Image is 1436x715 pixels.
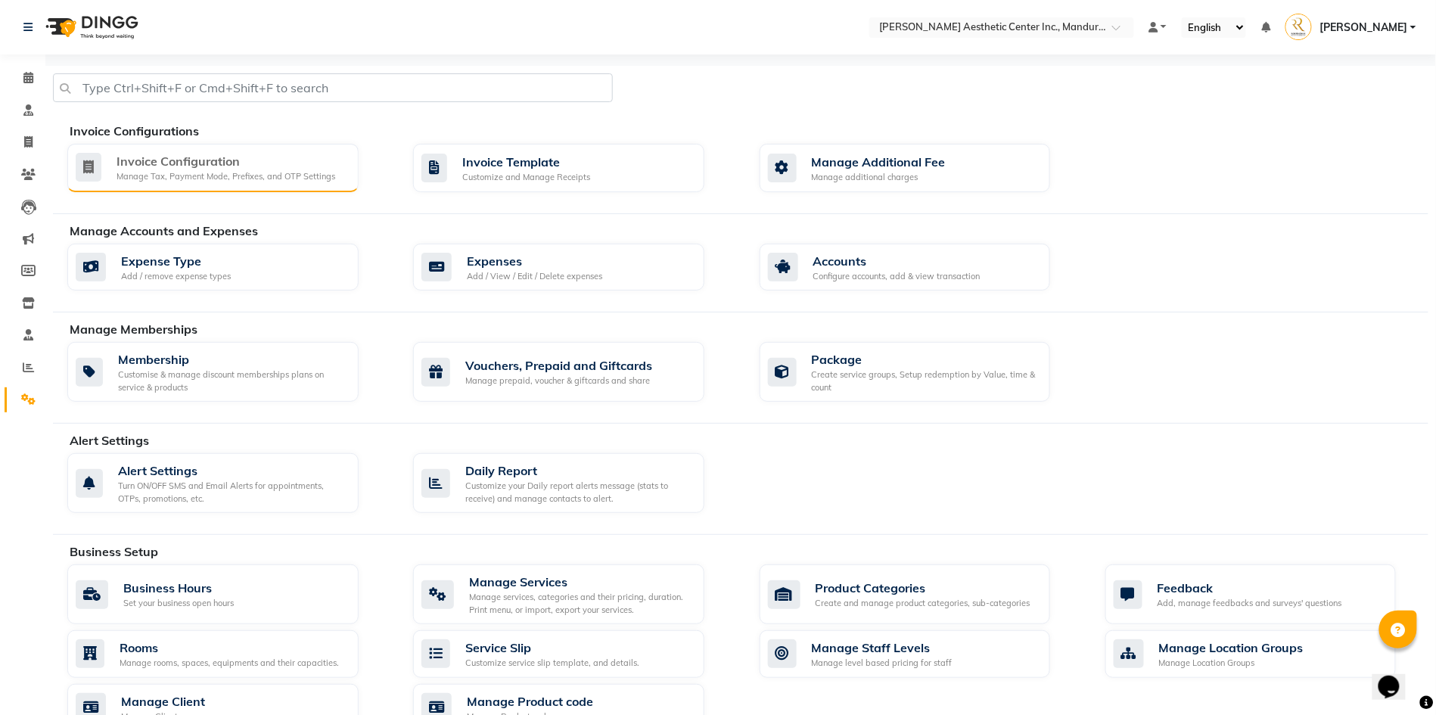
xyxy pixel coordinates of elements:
[118,480,347,505] div: Turn ON/OFF SMS and Email Alerts for appointments, OTPs, promotions, etc.
[465,375,652,387] div: Manage prepaid, voucher & giftcards and share
[67,453,390,513] a: Alert SettingsTurn ON/OFF SMS and Email Alerts for appointments, OTPs, promotions, etc.
[812,171,946,184] div: Manage additional charges
[123,597,234,610] div: Set your business open hours
[413,453,736,513] a: Daily ReportCustomize your Daily report alerts message (stats to receive) and manage contacts to ...
[1372,654,1421,700] iframe: chat widget
[118,368,347,393] div: Customise & manage discount memberships plans on service & products
[120,639,339,657] div: Rooms
[413,342,736,402] a: Vouchers, Prepaid and GiftcardsManage prepaid, voucher & giftcards and share
[121,692,205,710] div: Manage Client
[462,171,590,184] div: Customize and Manage Receipts
[465,657,639,670] div: Customize service slip template, and details.
[760,144,1083,192] a: Manage Additional FeeManage additional charges
[67,144,390,192] a: Invoice ConfigurationManage Tax, Payment Mode, Prefixes, and OTP Settings
[118,350,347,368] div: Membership
[1105,564,1428,624] a: FeedbackAdd, manage feedbacks and surveys' questions
[469,591,692,616] div: Manage services, categories and their pricing, duration. Print menu, or import, export your servi...
[413,630,736,678] a: Service SlipCustomize service slip template, and details.
[467,270,602,283] div: Add / View / Edit / Delete expenses
[812,350,1039,368] div: Package
[120,657,339,670] div: Manage rooms, spaces, equipments and their capacities.
[1158,579,1342,597] div: Feedback
[413,244,736,291] a: ExpensesAdd / View / Edit / Delete expenses
[760,564,1083,624] a: Product CategoriesCreate and manage product categories, sub-categories
[67,564,390,624] a: Business HoursSet your business open hours
[469,573,692,591] div: Manage Services
[121,252,231,270] div: Expense Type
[467,252,602,270] div: Expenses
[812,657,953,670] div: Manage level based pricing for staff
[760,630,1083,678] a: Manage Staff LevelsManage level based pricing for staff
[1158,597,1342,610] div: Add, manage feedbacks and surveys' questions
[465,462,692,480] div: Daily Report
[413,564,736,624] a: Manage ServicesManage services, categories and their pricing, duration. Print menu, or import, ex...
[462,153,590,171] div: Invoice Template
[813,270,981,283] div: Configure accounts, add & view transaction
[413,144,736,192] a: Invoice TemplateCustomize and Manage Receipts
[812,639,953,657] div: Manage Staff Levels
[53,73,613,102] input: Type Ctrl+Shift+F or Cmd+Shift+F to search
[118,462,347,480] div: Alert Settings
[812,368,1039,393] div: Create service groups, Setup redemption by Value, time & count
[1285,14,1312,40] img: Oscar Razzouk
[123,579,234,597] div: Business Hours
[117,170,335,183] div: Manage Tax, Payment Mode, Prefixes, and OTP Settings
[67,244,390,291] a: Expense TypeAdd / remove expense types
[760,244,1083,291] a: AccountsConfigure accounts, add & view transaction
[465,356,652,375] div: Vouchers, Prepaid and Giftcards
[813,252,981,270] div: Accounts
[1159,639,1304,657] div: Manage Location Groups
[1319,20,1407,36] span: [PERSON_NAME]
[121,270,231,283] div: Add / remove expense types
[760,342,1083,402] a: PackageCreate service groups, Setup redemption by Value, time & count
[117,152,335,170] div: Invoice Configuration
[39,6,142,48] img: logo
[1105,630,1428,678] a: Manage Location GroupsManage Location Groups
[67,630,390,678] a: RoomsManage rooms, spaces, equipments and their capacities.
[67,342,390,402] a: MembershipCustomise & manage discount memberships plans on service & products
[1159,657,1304,670] div: Manage Location Groups
[465,480,692,505] div: Customize your Daily report alerts message (stats to receive) and manage contacts to alert.
[467,692,593,710] div: Manage Product code
[465,639,639,657] div: Service Slip
[812,153,946,171] div: Manage Additional Fee
[816,579,1030,597] div: Product Categories
[816,597,1030,610] div: Create and manage product categories, sub-categories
